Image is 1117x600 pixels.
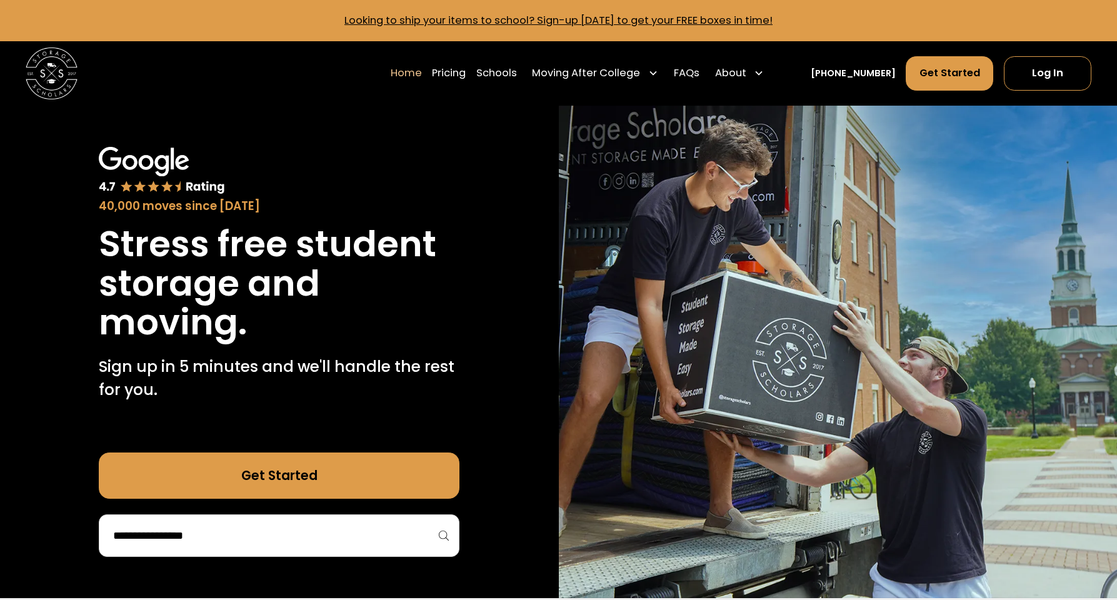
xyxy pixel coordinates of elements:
[906,56,993,91] a: Get Started
[99,197,459,215] div: 40,000 moves since [DATE]
[432,56,466,92] a: Pricing
[532,66,640,81] div: Moving After College
[26,47,77,99] a: home
[1004,56,1091,91] a: Log In
[476,56,517,92] a: Schools
[344,13,773,27] a: Looking to ship your items to school? Sign-up [DATE] to get your FREE boxes in time!
[99,147,225,195] img: Google 4.7 star rating
[811,67,896,81] a: [PHONE_NUMBER]
[391,56,422,92] a: Home
[99,225,459,342] h1: Stress free student storage and moving.
[715,66,746,81] div: About
[709,56,769,92] div: About
[26,47,77,99] img: Storage Scholars main logo
[527,56,663,92] div: Moving After College
[99,452,459,499] a: Get Started
[99,355,459,401] p: Sign up in 5 minutes and we'll handle the rest for you.
[674,56,699,92] a: FAQs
